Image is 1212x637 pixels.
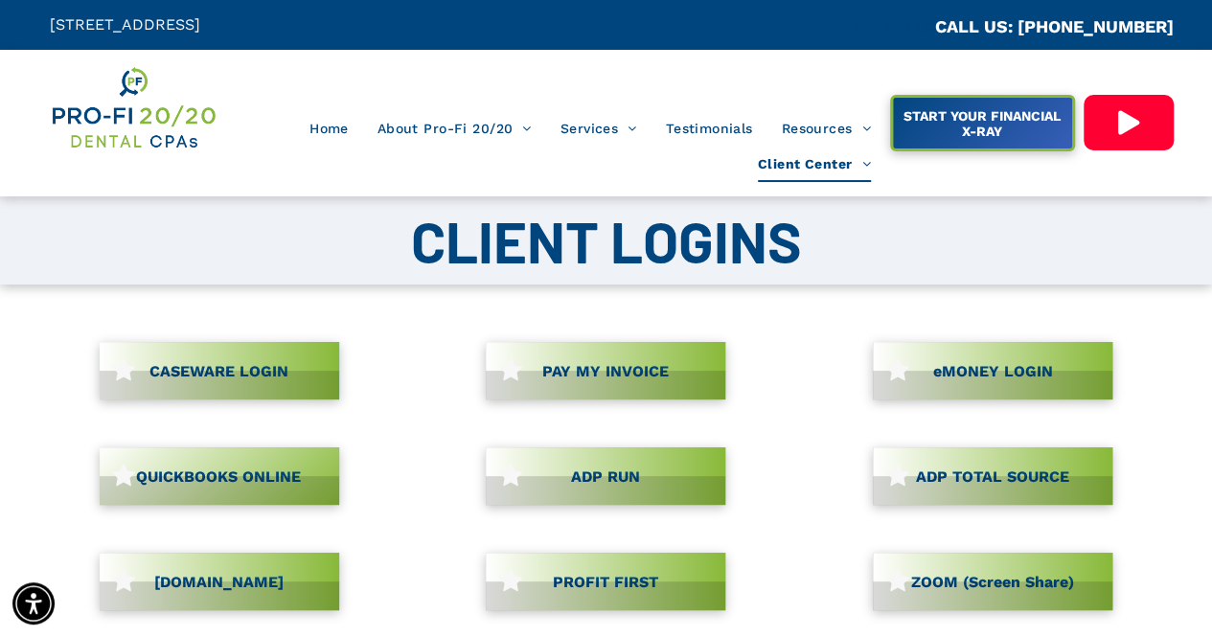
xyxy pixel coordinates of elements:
span: ADP RUN [564,458,647,495]
span: QUICKBOOKS ONLINE [129,458,308,495]
a: Services [546,110,652,147]
span: ADP TOTAL SOURCE [909,458,1076,495]
a: eMONEY LOGIN [873,342,1112,399]
a: Resources [767,110,885,147]
span: [STREET_ADDRESS] [50,15,200,34]
a: PAY MY INVOICE [486,342,725,399]
a: Testimonials [651,110,766,147]
a: CASEWARE LOGIN [100,342,339,399]
a: Client Center [743,147,885,183]
a: About Pro-Fi 20/20 [363,110,546,147]
img: Get Dental CPA Consulting, Bookkeeping, & Bank Loans [50,64,217,151]
span: PAY MY INVOICE [536,353,675,390]
a: Home [295,110,363,147]
a: QUICKBOOKS ONLINE [100,447,339,505]
a: [DOMAIN_NAME] [100,553,339,610]
span: ZOOM (Screen Share) [904,563,1081,601]
span: CASEWARE LOGIN [143,353,295,390]
a: START YOUR FINANCIAL X-RAY [890,95,1075,151]
a: CALL US: [PHONE_NUMBER] [935,16,1174,36]
div: Accessibility Menu [12,582,55,625]
span: eMONEY LOGIN [926,353,1059,390]
span: CA::CALLC [854,18,935,36]
a: ADP RUN [486,447,725,505]
a: PROFIT FIRST [486,553,725,610]
span: PROFIT FIRST [546,563,665,601]
span: START YOUR FINANCIAL X-RAY [894,99,1069,148]
a: ZOOM (Screen Share) [873,553,1112,610]
span: [DOMAIN_NAME] [148,563,290,601]
span: CLIENT LOGINS [411,206,802,275]
a: ADP TOTAL SOURCE [873,447,1112,505]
